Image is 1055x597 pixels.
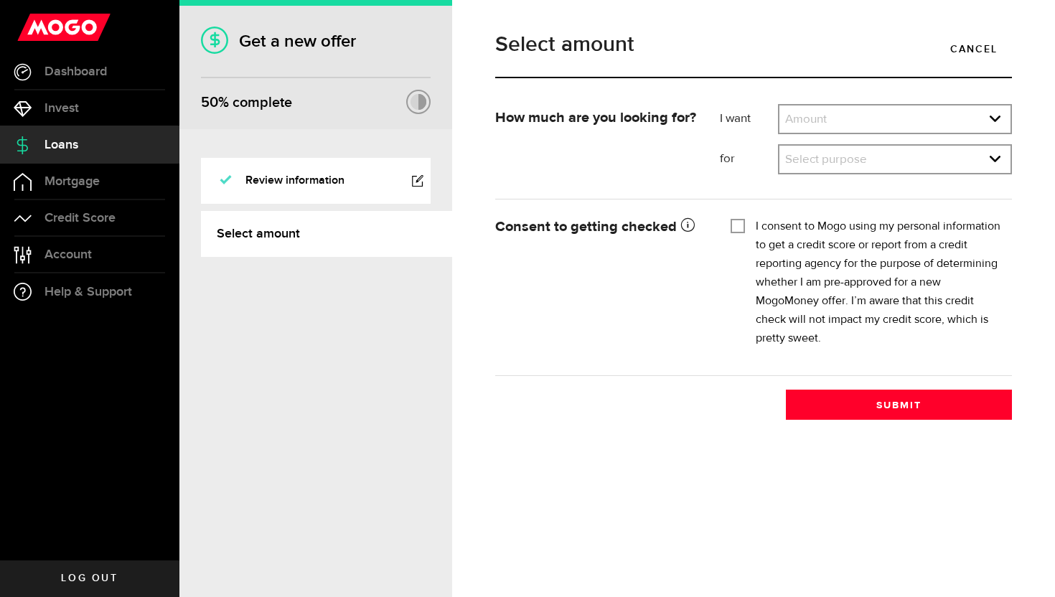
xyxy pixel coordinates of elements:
label: for [720,151,779,168]
div: % complete [201,90,292,116]
button: Submit [786,390,1012,420]
a: expand select [779,146,1011,173]
span: Help & Support [44,286,132,298]
span: Mortgage [44,175,100,188]
h1: Select amount [495,34,1012,55]
span: Invest [44,102,79,115]
a: expand select [779,105,1011,133]
span: Dashboard [44,65,107,78]
span: Account [44,248,92,261]
h1: Get a new offer [201,31,431,52]
strong: Consent to getting checked [495,220,695,234]
input: I consent to Mogo using my personal information to get a credit score or report from a credit rep... [731,217,745,232]
button: Open LiveChat chat widget [11,6,55,49]
span: Credit Score [44,212,116,225]
span: 50 [201,94,218,111]
a: Select amount [201,211,452,257]
label: I consent to Mogo using my personal information to get a credit score or report from a credit rep... [756,217,1001,348]
span: Loans [44,138,78,151]
label: I want [720,111,779,128]
span: Log out [61,573,118,583]
strong: How much are you looking for? [495,111,696,125]
a: Cancel [936,34,1012,64]
a: Review information [201,158,431,204]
